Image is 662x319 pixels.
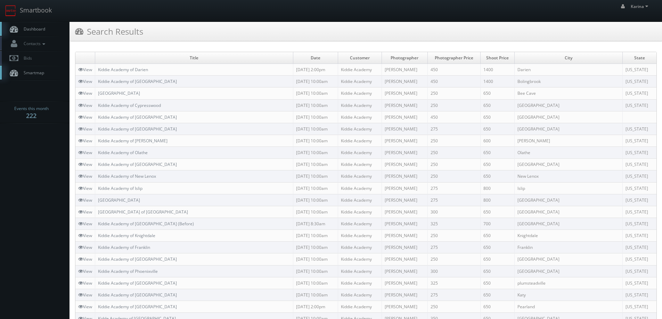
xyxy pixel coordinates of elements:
[293,194,338,206] td: [DATE] 10:00am
[338,253,382,265] td: Kiddie Academy
[427,135,480,146] td: 250
[427,64,480,76] td: 450
[623,64,656,76] td: [US_STATE]
[514,99,623,111] td: [GEOGRAPHIC_DATA]
[98,150,148,156] a: Kiddie Academy of Olathe
[382,206,427,218] td: [PERSON_NAME]
[338,289,382,301] td: Kiddie Academy
[481,87,515,99] td: 650
[481,99,515,111] td: 650
[481,147,515,159] td: 650
[338,242,382,253] td: Kiddie Academy
[623,253,656,265] td: [US_STATE]
[623,182,656,194] td: [US_STATE]
[382,194,427,206] td: [PERSON_NAME]
[338,206,382,218] td: Kiddie Academy
[293,230,338,242] td: [DATE] 10:00am
[514,76,623,87] td: Bolingbrook
[382,301,427,312] td: [PERSON_NAME]
[78,280,92,286] a: View
[78,197,92,203] a: View
[78,244,92,250] a: View
[427,52,480,64] td: Photographer Price
[78,185,92,191] a: View
[98,126,177,132] a: Kiddie Academy of [GEOGRAPHIC_DATA]
[338,159,382,170] td: Kiddie Academy
[481,170,515,182] td: 650
[514,52,623,64] td: City
[293,301,338,312] td: [DATE] 2:00pm
[481,159,515,170] td: 650
[98,256,177,262] a: Kiddie Academy of [GEOGRAPHIC_DATA]
[382,277,427,289] td: [PERSON_NAME]
[14,105,49,112] span: Events this month
[481,206,515,218] td: 650
[427,218,480,229] td: 325
[623,194,656,206] td: [US_STATE]
[78,150,92,156] a: View
[98,280,177,286] a: Kiddie Academy of [GEOGRAPHIC_DATA]
[78,304,92,310] a: View
[481,64,515,76] td: 1400
[623,87,656,99] td: [US_STATE]
[293,159,338,170] td: [DATE] 10:00am
[98,304,177,310] a: Kiddie Academy of [GEOGRAPHIC_DATA]
[427,289,480,301] td: 275
[338,52,382,64] td: Customer
[293,76,338,87] td: [DATE] 10:00am
[293,289,338,301] td: [DATE] 10:00am
[623,301,656,312] td: [US_STATE]
[98,185,142,191] a: Kiddie Academy of Islip
[293,206,338,218] td: [DATE] 10:00am
[98,78,177,84] a: Kiddie Academy of [GEOGRAPHIC_DATA]
[481,194,515,206] td: 800
[514,277,623,289] td: plumsteadville
[427,253,480,265] td: 250
[78,114,92,120] a: View
[481,182,515,194] td: 800
[293,265,338,277] td: [DATE] 10:00am
[382,111,427,123] td: [PERSON_NAME]
[338,277,382,289] td: Kiddie Academy
[382,170,427,182] td: [PERSON_NAME]
[427,123,480,135] td: 275
[427,159,480,170] td: 250
[623,170,656,182] td: [US_STATE]
[78,126,92,132] a: View
[98,114,177,120] a: Kiddie Academy of [GEOGRAPHIC_DATA]
[481,123,515,135] td: 650
[26,111,36,120] strong: 222
[382,123,427,135] td: [PERSON_NAME]
[78,221,92,227] a: View
[427,87,480,99] td: 250
[427,147,480,159] td: 250
[338,135,382,146] td: Kiddie Academy
[382,76,427,87] td: [PERSON_NAME]
[98,209,188,215] a: [GEOGRAPHIC_DATA] of [GEOGRAPHIC_DATA]
[631,3,650,9] span: Karina
[514,64,623,76] td: Darien
[338,64,382,76] td: Kiddie Academy
[382,253,427,265] td: [PERSON_NAME]
[623,99,656,111] td: [US_STATE]
[98,233,155,238] a: Kiddie Academy of Knightdale
[98,244,150,250] a: Kiddie Academy of Franklin
[338,170,382,182] td: Kiddie Academy
[514,194,623,206] td: [GEOGRAPHIC_DATA]
[623,206,656,218] td: [US_STATE]
[382,87,427,99] td: [PERSON_NAME]
[481,230,515,242] td: 650
[623,265,656,277] td: [US_STATE]
[382,218,427,229] td: [PERSON_NAME]
[623,218,656,229] td: [US_STATE]
[514,242,623,253] td: Franklin
[98,292,177,298] a: Kiddie Academy of [GEOGRAPHIC_DATA]
[427,265,480,277] td: 300
[98,161,177,167] a: Kiddie Academy of [GEOGRAPHIC_DATA]
[481,277,515,289] td: 650
[481,135,515,146] td: 600
[481,52,515,64] td: Shoot Price
[427,230,480,242] td: 250
[98,138,167,144] a: Kiddie Academy of [PERSON_NAME]
[78,102,92,108] a: View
